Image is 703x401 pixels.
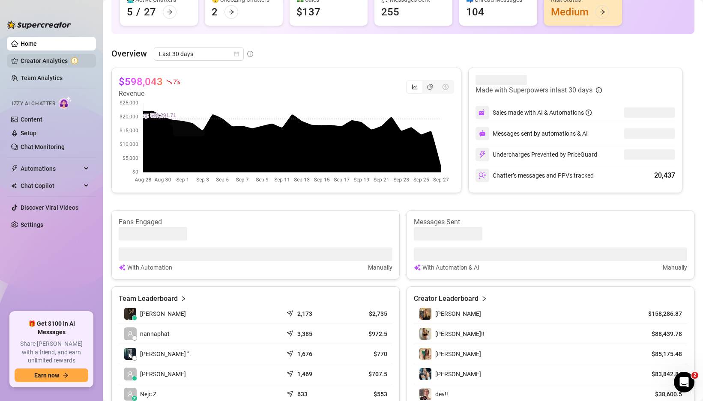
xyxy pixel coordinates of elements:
[663,263,687,272] article: Manually
[167,9,173,15] span: arrow-right
[59,96,72,109] img: AI Chatter
[466,5,484,19] div: 104
[435,371,481,377] span: [PERSON_NAME]
[414,294,479,304] article: Creator Leaderboard
[228,9,234,15] span: arrow-right
[127,5,133,19] div: 5
[479,151,486,158] img: svg%3e
[412,84,418,90] span: line-chart
[11,183,17,189] img: Chat Copilot
[12,100,55,108] span: Izzy AI Chatter
[343,390,387,398] article: $553
[643,390,682,398] article: $38,600.5
[435,310,481,317] span: [PERSON_NAME]
[476,169,594,182] div: Chatter’s messages and PPVs tracked
[119,217,392,227] article: Fans Engaged
[643,309,682,318] article: $158,286.87
[127,371,133,377] span: user
[406,80,454,94] div: segmented control
[419,388,431,400] img: dev!!
[419,328,431,340] img: chloe!!
[691,372,698,379] span: 2
[674,372,694,392] iframe: Intercom live chat
[427,84,433,90] span: pie-chart
[287,348,295,357] span: send
[119,89,179,99] article: Revenue
[21,221,43,228] a: Settings
[343,350,387,358] article: $770
[159,48,239,60] span: Last 30 days
[63,372,69,378] span: arrow-right
[297,330,312,338] article: 3,385
[34,372,59,379] span: Earn now
[21,179,81,193] span: Chat Copilot
[343,309,387,318] article: $2,735
[479,130,486,137] img: svg%3e
[476,85,592,95] article: Made with Superpowers in last 30 days
[493,108,592,117] div: Sales made with AI & Automations
[144,5,156,19] div: 27
[435,391,448,398] span: dev!!
[287,389,295,397] span: send
[481,294,487,304] span: right
[435,330,485,337] span: [PERSON_NAME]!!
[140,309,186,318] span: [PERSON_NAME]
[287,368,295,377] span: send
[643,330,682,338] article: $88,439.78
[296,5,320,19] div: $137
[111,47,147,60] article: Overview
[124,308,136,320] img: Aleksander Ovča…
[234,51,239,56] span: calendar
[140,389,158,399] span: Nejc Z.
[21,116,42,123] a: Content
[127,263,172,272] article: With Automation
[127,331,133,337] span: user
[419,308,431,320] img: kendall
[586,110,592,116] span: info-circle
[435,351,481,357] span: [PERSON_NAME]
[15,320,88,336] span: 🎁 Get $100 in AI Messages
[166,79,172,85] span: fall
[173,77,179,86] span: 7 %
[422,263,479,272] article: With Automation & AI
[419,348,431,360] img: fiona
[479,109,486,116] img: svg%3e
[124,348,136,360] img: Viktor “holy” V…
[643,370,682,378] article: $83,842.84
[140,369,186,379] span: [PERSON_NAME]
[479,172,486,179] img: svg%3e
[343,330,387,338] article: $972.5
[643,350,682,358] article: $85,175.48
[15,340,88,365] span: Share [PERSON_NAME] with a friend, and earn unlimited rewards
[297,370,312,378] article: 1,469
[127,391,133,397] span: user
[21,40,37,47] a: Home
[15,368,88,382] button: Earn nowarrow-right
[21,74,63,81] a: Team Analytics
[381,5,399,19] div: 255
[476,148,597,161] div: Undercharges Prevented by PriceGuard
[297,350,312,358] article: 1,676
[119,294,178,304] article: Team Leaderboard
[140,349,191,359] span: [PERSON_NAME] “.
[247,51,253,57] span: info-circle
[11,165,18,172] span: thunderbolt
[21,143,65,150] a: Chat Monitoring
[297,390,308,398] article: 633
[21,54,89,68] a: Creator Analytics exclamation-circle
[119,75,163,89] article: $598,043
[21,204,78,211] a: Discover Viral Videos
[343,370,387,378] article: $707.5
[419,368,431,380] img: Emma
[443,84,449,90] span: dollar-circle
[476,127,588,140] div: Messages sent by automations & AI
[596,87,602,93] span: info-circle
[119,263,126,272] img: svg%3e
[132,396,137,401] div: z
[297,309,312,318] article: 2,173
[654,170,675,181] div: 20,437
[287,328,295,337] span: send
[21,130,36,137] a: Setup
[414,263,421,272] img: svg%3e
[368,263,392,272] article: Manually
